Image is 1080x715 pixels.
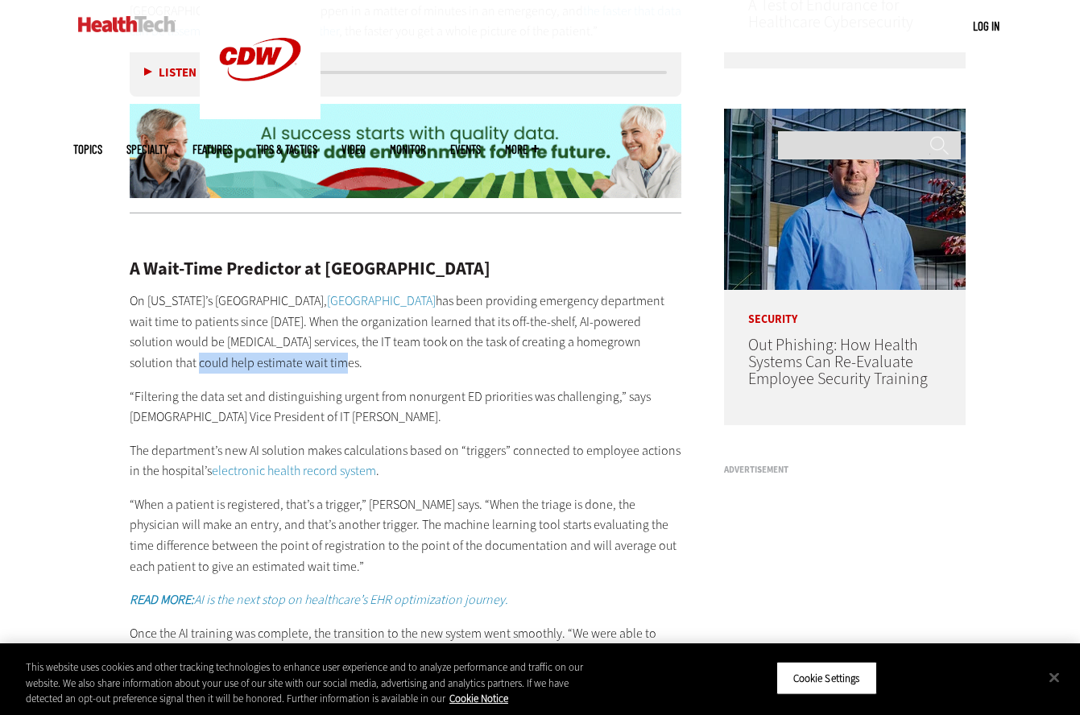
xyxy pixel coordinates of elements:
[192,143,232,155] a: Features
[200,106,321,123] a: CDW
[78,16,176,32] img: Home
[26,659,594,707] div: This website uses cookies and other tracking technologies to enhance user experience and to analy...
[327,292,436,309] a: [GEOGRAPHIC_DATA]
[130,591,508,608] a: READ MORE:AI is the next stop on healthcare’s EHR optimization journey.
[130,386,682,428] p: “Filtering the data set and distinguishing urgent from nonurgent ED priorities was challenging,” ...
[450,143,481,155] a: Events
[748,334,928,390] a: Out Phishing: How Health Systems Can Re-Evaluate Employee Security Training
[130,591,194,608] strong: READ MORE:
[505,143,539,155] span: More
[724,465,966,474] h3: Advertisement
[212,462,376,479] a: electronic health record system
[130,291,682,373] p: On [US_STATE]’s [GEOGRAPHIC_DATA], has been providing emergency department wait time to patients ...
[724,290,966,325] p: Security
[449,692,508,705] a: More information about your privacy
[130,260,682,278] h2: A Wait-Time Predictor at [GEOGRAPHIC_DATA]
[390,143,426,155] a: MonITor
[973,19,999,33] a: Log in
[126,143,168,155] span: Specialty
[724,481,966,682] iframe: advertisement
[256,143,317,155] a: Tips & Tactics
[130,440,682,481] p: The department’s new AI solution makes calculations based on “triggers” connected to employee act...
[776,661,877,695] button: Cookie Settings
[73,143,102,155] span: Topics
[973,18,999,35] div: User menu
[130,591,508,608] em: AI is the next stop on healthcare’s EHR optimization journey.
[724,109,966,290] img: Scott Currie
[341,143,366,155] a: Video
[130,623,682,664] p: Once the AI training was complete, the transition to the new system went smoothly. “We were able ...
[1037,659,1072,695] button: Close
[130,494,682,577] p: “When a patient is registered, that’s a trigger,” [PERSON_NAME] says. “When the triage is done, t...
